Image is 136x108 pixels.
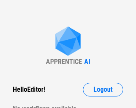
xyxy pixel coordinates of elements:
[13,83,45,96] div: Hello Editor !
[93,86,113,93] span: Logout
[46,58,82,66] div: APPRENTICE
[51,26,85,58] img: Apprentice AI
[84,58,90,66] div: AI
[83,83,123,96] button: Logout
